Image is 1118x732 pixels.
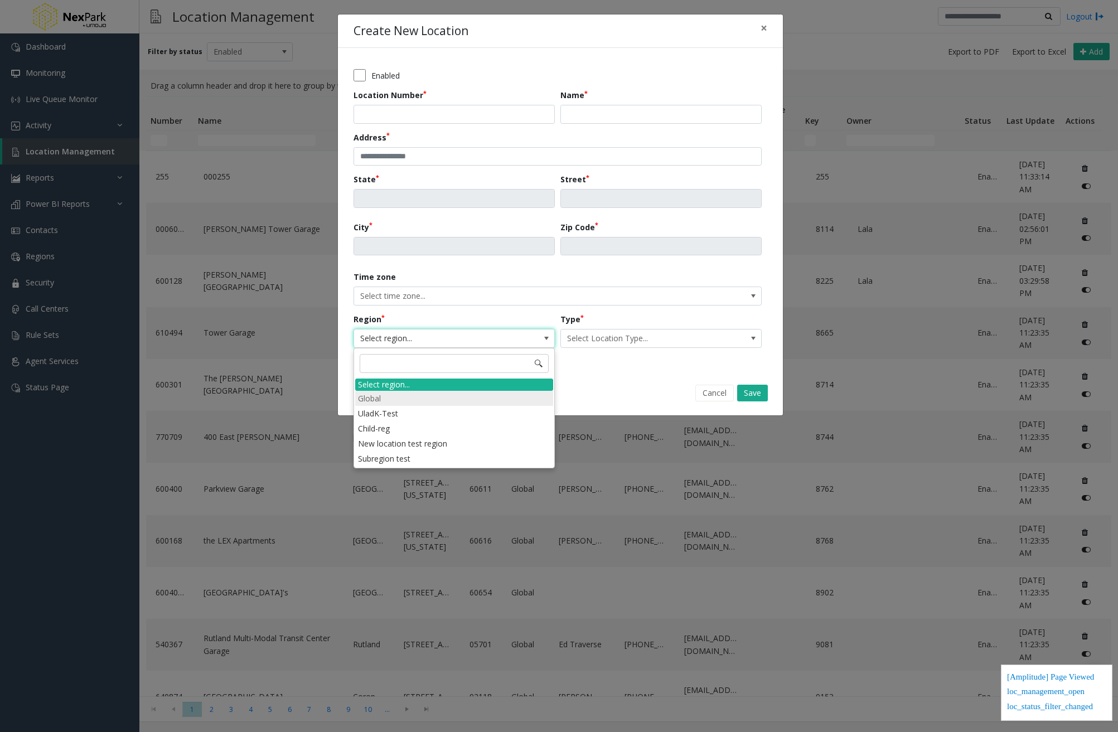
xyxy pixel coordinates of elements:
[561,329,721,347] span: Select Location Type...
[355,436,553,451] li: New location test region
[355,391,553,406] li: Global
[354,22,468,40] h4: Create New Location
[371,70,400,81] label: Enabled
[737,385,768,401] button: Save
[355,379,553,391] div: Select region...
[354,132,390,143] label: Address
[355,421,553,436] li: Child-reg
[354,329,514,347] span: Select region...
[560,221,598,233] label: Zip Code
[695,385,734,401] button: Cancel
[753,14,775,42] button: Close
[355,406,553,421] li: UladK-Test
[1007,700,1106,715] div: loc_status_filter_changed
[354,287,680,305] span: Select time zone...
[354,271,396,283] label: Time zone
[1007,685,1106,700] div: loc_management_open
[354,290,762,300] app-dropdown: The timezone is automatically set based on the address and cannot be edited.
[354,89,427,101] label: Location Number
[354,313,385,325] label: Region
[560,173,589,185] label: Street
[1007,671,1106,686] div: [Amplitude] Page Viewed
[354,221,372,233] label: City
[355,451,553,466] li: Subregion test
[560,313,584,325] label: Type
[560,89,588,101] label: Name
[761,20,767,36] span: ×
[354,173,379,185] label: State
